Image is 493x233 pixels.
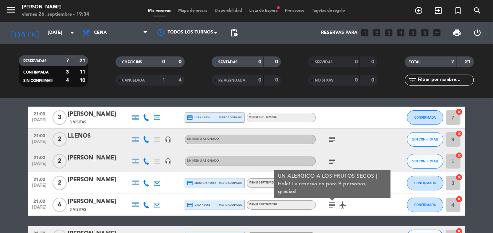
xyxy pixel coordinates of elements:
[321,30,358,35] span: Reservas para
[409,60,420,64] span: TOTAL
[372,59,376,64] strong: 0
[66,78,69,83] strong: 4
[31,118,49,126] span: [DATE]
[5,4,16,18] button: menu
[414,6,423,15] i: add_circle_outline
[66,58,69,63] strong: 7
[79,70,87,75] strong: 11
[68,131,130,141] div: LLENOS
[68,28,77,37] i: arrow_drop_down
[278,173,387,196] div: UN ALERGICO A LOS FRUTOS SECOS | Hola! La reserva es para 9 personas, gracias!
[70,119,87,125] span: 3 Visitas
[23,79,52,83] span: SIN CONFIRMAR
[412,137,438,141] span: SIN CONFIRMAR
[230,28,238,37] span: pending_actions
[31,153,49,161] span: 21:00
[259,78,262,83] strong: 0
[122,60,142,64] span: CHECK INS
[456,108,463,115] i: cancel
[144,9,175,13] span: Mis reservas
[187,202,211,208] span: visa * 9865
[5,25,44,41] i: [DATE]
[454,6,462,15] i: turned_in_not
[23,59,47,63] span: RESERVADAS
[315,60,333,64] span: SERVIDAS
[276,5,281,10] span: fiber_manual_record
[407,154,443,169] button: SIN CONFIRMAR
[275,59,279,64] strong: 0
[31,205,49,213] span: [DATE]
[328,135,337,144] i: subject
[456,130,463,137] i: cancel
[175,9,211,13] span: Mapa de mesas
[420,28,430,37] i: looks_6
[281,9,308,13] span: Pre-acceso
[219,115,242,120] span: mercadopago
[275,78,279,83] strong: 0
[31,183,49,191] span: [DATE]
[52,132,67,147] span: 2
[355,59,358,64] strong: 0
[451,59,454,64] strong: 7
[219,202,242,207] span: mercadopago
[179,59,183,64] strong: 0
[456,196,463,203] i: cancel
[355,78,358,83] strong: 0
[407,176,443,190] button: CONFIRMADA
[187,202,193,208] i: credit_card
[68,197,130,206] div: [PERSON_NAME]
[211,9,246,13] span: Disponibilidad
[70,207,87,213] span: 3 Visitas
[414,115,436,119] span: CONFIRMADA
[22,11,89,18] div: viernes 26. septiembre - 19:34
[408,76,417,84] i: filter_list
[165,158,172,165] i: headset_mic
[94,30,107,35] span: Cena
[412,159,438,163] span: SIN CONFIRMAR
[249,181,277,184] span: MENU SEPTIEMBRE
[22,4,89,11] div: [PERSON_NAME]
[246,9,281,13] span: Lista de Espera
[414,203,436,207] span: CONFIRMADA
[52,154,67,169] span: 2
[162,78,165,83] strong: 1
[259,59,262,64] strong: 0
[308,9,349,13] span: Tarjetas de regalo
[68,110,130,119] div: [PERSON_NAME]
[473,28,482,37] i: power_settings_new
[465,59,472,64] strong: 21
[31,131,49,139] span: 21:00
[360,28,370,37] i: looks_one
[162,59,165,64] strong: 0
[31,109,49,118] span: 21:00
[396,28,406,37] i: looks_4
[165,136,172,143] i: headset_mic
[79,78,87,83] strong: 10
[407,110,443,125] button: CONFIRMADA
[52,110,67,125] span: 3
[453,28,461,37] span: print
[433,28,442,37] i: add_box
[417,76,474,84] input: Filtrar por nombre...
[31,175,49,183] span: 21:00
[372,78,376,83] strong: 0
[187,180,216,186] span: master * 2552
[434,6,443,15] i: exit_to_app
[68,175,130,185] div: [PERSON_NAME]
[23,71,48,74] span: CONFIRMADA
[52,176,67,190] span: 2
[315,79,333,82] span: NO SHOW
[467,22,488,44] div: LOG OUT
[187,114,211,121] span: visa * 6234
[179,78,183,83] strong: 4
[218,79,245,82] span: RE AGENDADA
[31,197,49,205] span: 21:00
[31,161,49,170] span: [DATE]
[66,70,69,75] strong: 3
[328,157,337,166] i: subject
[219,181,242,185] span: mercadopago
[372,28,382,37] i: looks_two
[5,4,16,15] i: menu
[122,79,145,82] span: CANCELADA
[456,174,463,181] i: cancel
